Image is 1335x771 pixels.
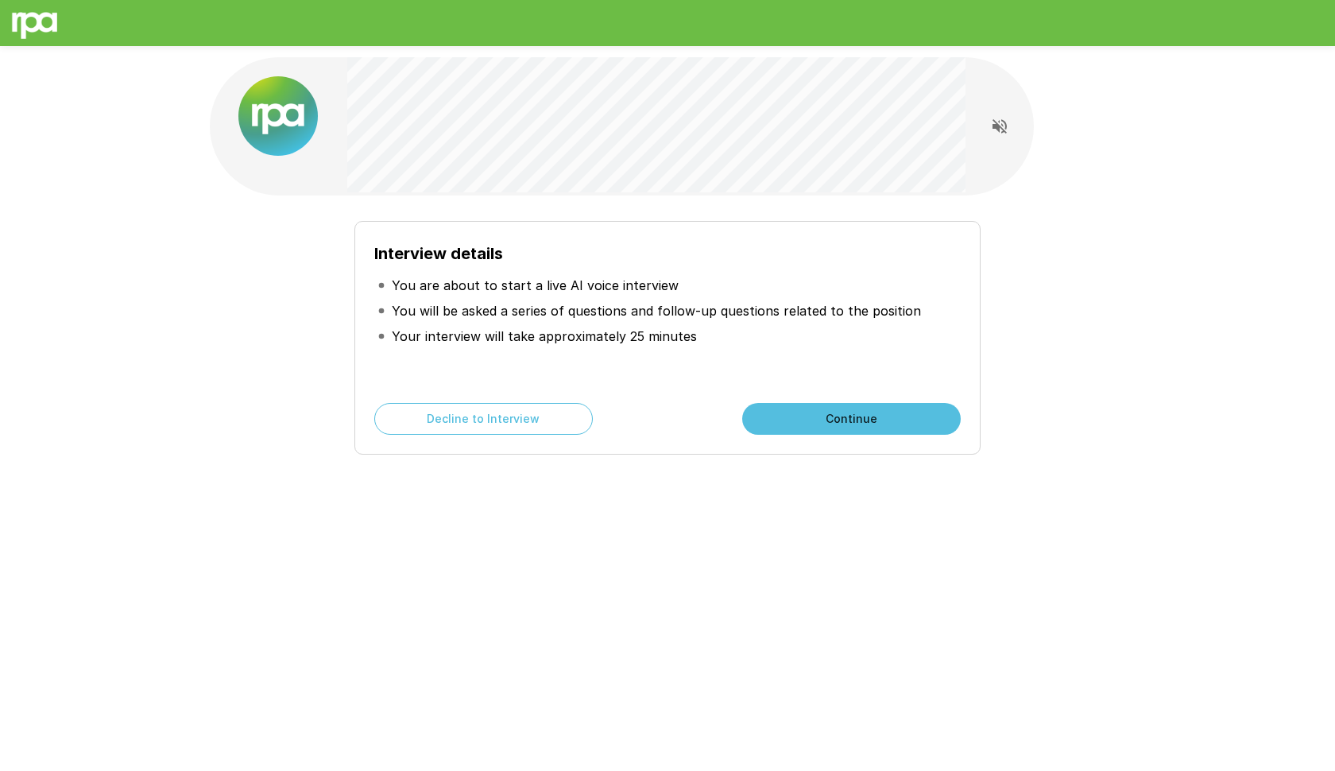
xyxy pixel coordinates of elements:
[374,403,593,435] button: Decline to Interview
[374,244,503,263] b: Interview details
[392,327,697,346] p: Your interview will take approximately 25 minutes
[742,403,961,435] button: Continue
[392,301,921,320] p: You will be asked a series of questions and follow-up questions related to the position
[392,276,679,295] p: You are about to start a live AI voice interview
[238,76,318,156] img: new%2520logo%2520(1).png
[984,110,1016,142] button: Read questions aloud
